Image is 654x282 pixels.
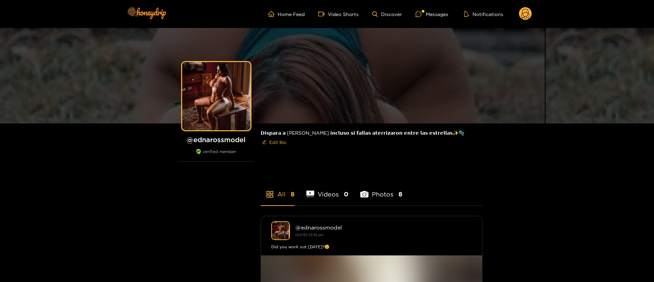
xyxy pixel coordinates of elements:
[372,11,402,17] a: Discover
[268,11,278,17] span: home
[179,149,254,162] div: verified member
[416,10,448,18] div: Messages
[271,243,472,250] div: Did you work out [DATE]?😉
[398,190,402,198] span: 8
[318,11,328,17] span: video-camera
[462,11,505,17] button: Notifications
[261,123,482,153] div: 𝗗𝗶𝘀𝗽𝗮𝗿𝗮 𝗮 [PERSON_NAME] 𝗶𝗻𝗰𝗹𝘂𝘀𝗼 𝘀𝗶 𝗳𝗮𝗹𝗹𝗮𝘀 𝗮𝘁𝗲𝗿𝗿𝗶𝘇𝗮𝗿𝗼𝗻 𝗲𝗻𝘁𝗿𝗲 𝗹𝗮𝘀 𝗲𝘀𝘁𝗿𝗲𝗹𝗹𝗮𝘀✨🫧
[271,221,290,240] img: ednarossmodel
[344,190,348,198] span: 0
[295,224,472,231] div: @ ednarossmodel
[266,190,274,198] span: appstore
[268,11,305,17] a: Home Feed
[360,175,402,205] li: Photos
[179,135,254,144] h1: @ ednarossmodel
[261,175,294,205] li: All
[261,137,288,148] button: editEdit Bio
[269,139,286,146] span: Edit Bio
[295,233,323,237] small: [DATE] 23:36 pm
[318,11,359,17] a: Video Shorts
[306,175,349,205] li: Videos
[291,190,294,198] span: 8
[262,140,266,145] span: edit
